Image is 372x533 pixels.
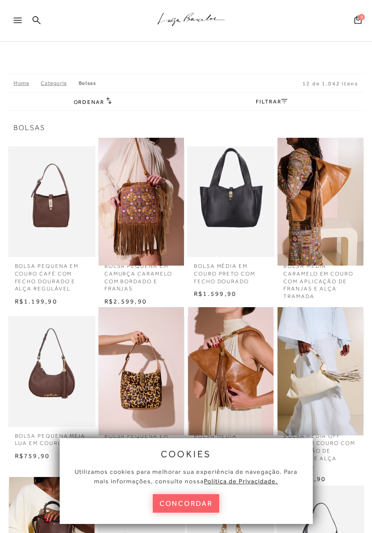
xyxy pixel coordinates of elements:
a: BOLSA PEQUENA EM COURO ONÇA COM FECHO DOURADO E ALÇA REGULÁVEL BOLSA PEQUENA EM COURO ONÇA COM FE... [99,307,184,435]
button: concordar [153,494,220,513]
a: BOLSA PEQUENA EM CAMURÇA CARAMELO COM BORDADO E FRANJAS [98,257,185,293]
a: Home [14,80,41,86]
a: Política de Privacidade. [204,477,278,485]
a: BOLSA PEQUENA EM CAMURÇA CARAMELO COM BORDADO E FRANJAS BOLSA PEQUENA EM CAMURÇA CARAMELO COM BOR... [99,138,184,266]
span: Ordenar [74,99,104,105]
a: BOLSA PEQUENA EM COURO ONÇA COM FECHO DOURADO E ALÇA REGULÁVEL [98,427,185,463]
a: BOLSA PEQUENA EM COURO CAFÉ COM FECHO DOURADO E ALÇA REGULÁVEL [8,257,95,293]
a: BOLSA PEQUENA EM COURO CAFÉ COM FECHO DOURADO E ALÇA REGULÁVEL BOLSA PEQUENA EM COURO CAFÉ COM FE... [9,138,94,266]
a: BOLSA MÉDIA CARAMELO EM COURO COM APLICAÇÃO DE FRANJAS E ALÇA TRAMADA [277,257,364,300]
a: BOLSA PEQUENA MEIA LUA EM COURO CAFÉ [8,427,95,448]
span: R$759,90 [15,452,50,459]
img: BOLSA MÉDIA CARAMELO EM COURO COM APLICAÇÃO DE FRANJAS E ALÇA TRAMADA [188,307,273,435]
span: R$1.599,90 [194,290,236,297]
a: BOLSA MÉDIA CARAMELO EM COURO COM APLICAÇÃO DE FRANJAS E ALÇA TRAMADA BOLSA MÉDIA CARAMELO EM COU... [188,307,273,435]
span: cookies [161,449,212,459]
a: BOLSA MÉDIA OFF WHITE EM COURO COM APLICAÇÃO DE FRANJAS E ALÇA TRAMADA [277,427,364,470]
span: R$2.599,90 [104,298,147,305]
img: BOLSA PEQUENA EM COURO ONÇA COM FECHO DOURADO E ALÇA REGULÁVEL [99,307,184,435]
button: 0 [352,15,364,27]
span: 12 de 1.042 itens [302,80,358,87]
img: BOLSA MÉDIA CARAMELO EM COURO COM APLICAÇÃO DE FRANJAS E ALÇA TRAMADA [278,138,363,266]
a: BOLSA MÉDIA CARAMELO EM COURO COM APLICAÇÃO DE FRANJAS E ALÇA TRAMADA [187,427,274,470]
a: BOLSA PEQUENA MEIA LUA EM COURO CAFÉ BOLSA PEQUENA MEIA LUA EM COURO CAFÉ [9,307,94,435]
a: Bolsas [79,80,96,86]
span: Bolsas [14,124,358,131]
a: FILTRAR [256,98,287,105]
span: Utilizamos cookies para melhorar sua experiência de navegação. Para mais informações, consulte nossa [75,468,297,485]
img: BOLSA PEQUENA MEIA LUA EM COURO CAFÉ [9,307,94,435]
img: BOLSA MÉDIA OFF WHITE EM COURO COM APLICAÇÃO DE FRANJAS E ALÇA TRAMADA [278,307,363,435]
img: BOLSA PEQUENA EM COURO CAFÉ COM FECHO DOURADO E ALÇA REGULÁVEL [9,138,94,266]
span: R$1.699,90 [283,305,326,313]
img: BOLSA PEQUENA EM CAMURÇA CARAMELO COM BORDADO E FRANJAS [99,138,184,266]
a: BOLSA MÉDIA EM COURO PRETO COM FECHO DOURADO BOLSA MÉDIA EM COURO PRETO COM FECHO DOURADO [188,138,273,266]
span: R$1.199,90 [15,298,57,305]
a: BOLSA MÉDIA CARAMELO EM COURO COM APLICAÇÃO DE FRANJAS E ALÇA TRAMADA BOLSA MÉDIA CARAMELO EM COU... [278,138,363,266]
span: 0 [358,14,365,20]
a: BOLSA MÉDIA EM COURO PRETO COM FECHO DOURADO [187,257,274,285]
a: BOLSA MÉDIA OFF WHITE EM COURO COM APLICAÇÃO DE FRANJAS E ALÇA TRAMADA BOLSA MÉDIA OFF WHITE EM C... [278,307,363,435]
a: Categoria [41,80,78,86]
img: BOLSA MÉDIA EM COURO PRETO COM FECHO DOURADO [188,138,273,266]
